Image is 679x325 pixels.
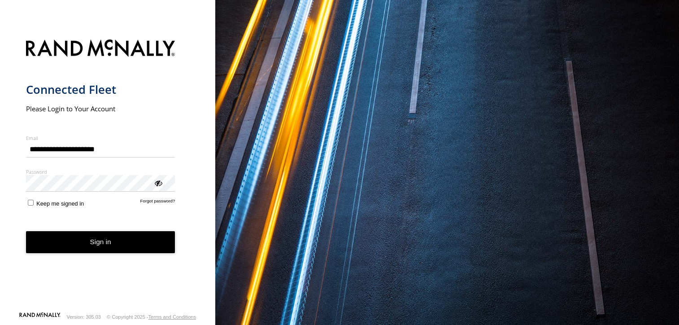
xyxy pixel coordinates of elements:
[26,135,175,141] label: Email
[36,200,84,207] span: Keep me signed in
[26,34,190,312] form: main
[26,231,175,253] button: Sign in
[26,38,175,61] img: Rand McNally
[67,314,101,320] div: Version: 305.03
[26,104,175,113] h2: Please Login to Your Account
[19,312,61,321] a: Visit our Website
[148,314,196,320] a: Terms and Conditions
[28,200,34,206] input: Keep me signed in
[153,178,162,187] div: ViewPassword
[107,314,196,320] div: © Copyright 2025 -
[26,82,175,97] h1: Connected Fleet
[26,168,175,175] label: Password
[140,198,175,207] a: Forgot password?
